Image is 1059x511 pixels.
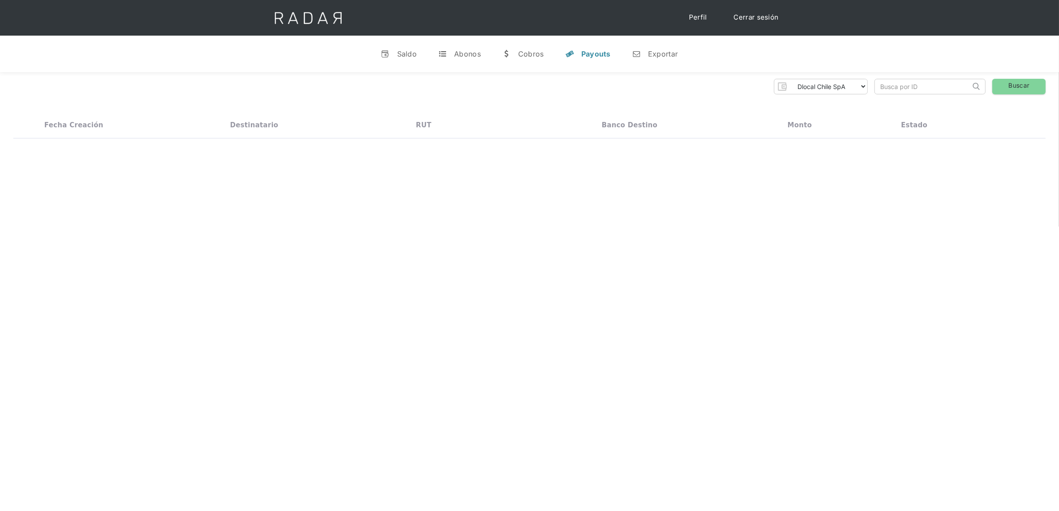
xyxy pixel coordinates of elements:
div: Fecha creación [44,121,104,129]
div: Cobros [518,49,544,58]
div: Abonos [454,49,481,58]
input: Busca por ID [875,79,970,94]
div: Estado [901,121,927,129]
div: Monto [788,121,812,129]
div: v [381,49,390,58]
div: Banco destino [602,121,657,129]
div: t [438,49,447,58]
a: Cerrar sesión [725,9,788,26]
div: y [565,49,574,58]
div: RUT [416,121,431,129]
div: Payouts [581,49,611,58]
div: n [632,49,641,58]
div: Exportar [648,49,678,58]
a: Buscar [992,79,1046,94]
div: Destinatario [230,121,278,129]
div: w [502,49,511,58]
div: Saldo [397,49,417,58]
form: Form [774,79,868,94]
a: Perfil [680,9,716,26]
